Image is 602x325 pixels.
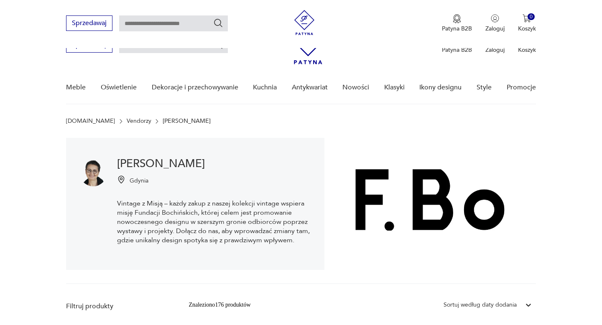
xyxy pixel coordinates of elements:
button: Sprzedawaj [66,15,112,31]
div: Sortuj według daty dodania [444,300,517,310]
img: Beata Bochińska [324,138,536,270]
p: Zaloguj [485,25,505,33]
img: Ikonka użytkownika [491,14,499,23]
a: Sprzedawaj [66,21,112,27]
p: Koszyk [518,46,536,54]
a: Dekoracje i przechowywanie [152,71,238,104]
img: Patyna - sklep z meblami i dekoracjami vintage [292,10,317,35]
div: Znaleziono 176 produktów [189,300,250,310]
h1: [PERSON_NAME] [117,159,311,169]
a: Antykwariat [292,71,328,104]
div: 0 [528,13,535,20]
p: Vintage z Misją – każdy zakup z naszej kolekcji vintage wspiera misję Fundacji Bochińskich, które... [117,199,311,245]
a: Klasyki [384,71,405,104]
img: Ikona koszyka [523,14,531,23]
a: Style [477,71,492,104]
a: Oświetlenie [101,71,137,104]
a: Ikony designu [419,71,462,104]
p: [PERSON_NAME] [163,118,211,124]
button: Patyna B2B [442,14,472,33]
a: Nowości [342,71,369,104]
p: Filtruj produkty [66,302,168,311]
a: Meble [66,71,86,104]
img: Ikonka pinezki mapy [117,175,125,184]
button: Szukaj [213,18,223,28]
button: 0Koszyk [518,14,536,33]
a: Vendorzy [127,118,151,124]
button: Zaloguj [485,14,505,33]
img: Ikona medalu [453,14,461,23]
img: Beata Bochińska [79,159,107,186]
a: Kuchnia [253,71,277,104]
a: Ikona medaluPatyna B2B [442,14,472,33]
a: Sprzedawaj [66,43,112,48]
p: Patyna B2B [442,25,472,33]
a: [DOMAIN_NAME] [66,118,115,124]
p: Gdynia [130,177,148,185]
p: Patyna B2B [442,46,472,54]
p: Koszyk [518,25,536,33]
a: Promocje [507,71,536,104]
p: Zaloguj [485,46,505,54]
